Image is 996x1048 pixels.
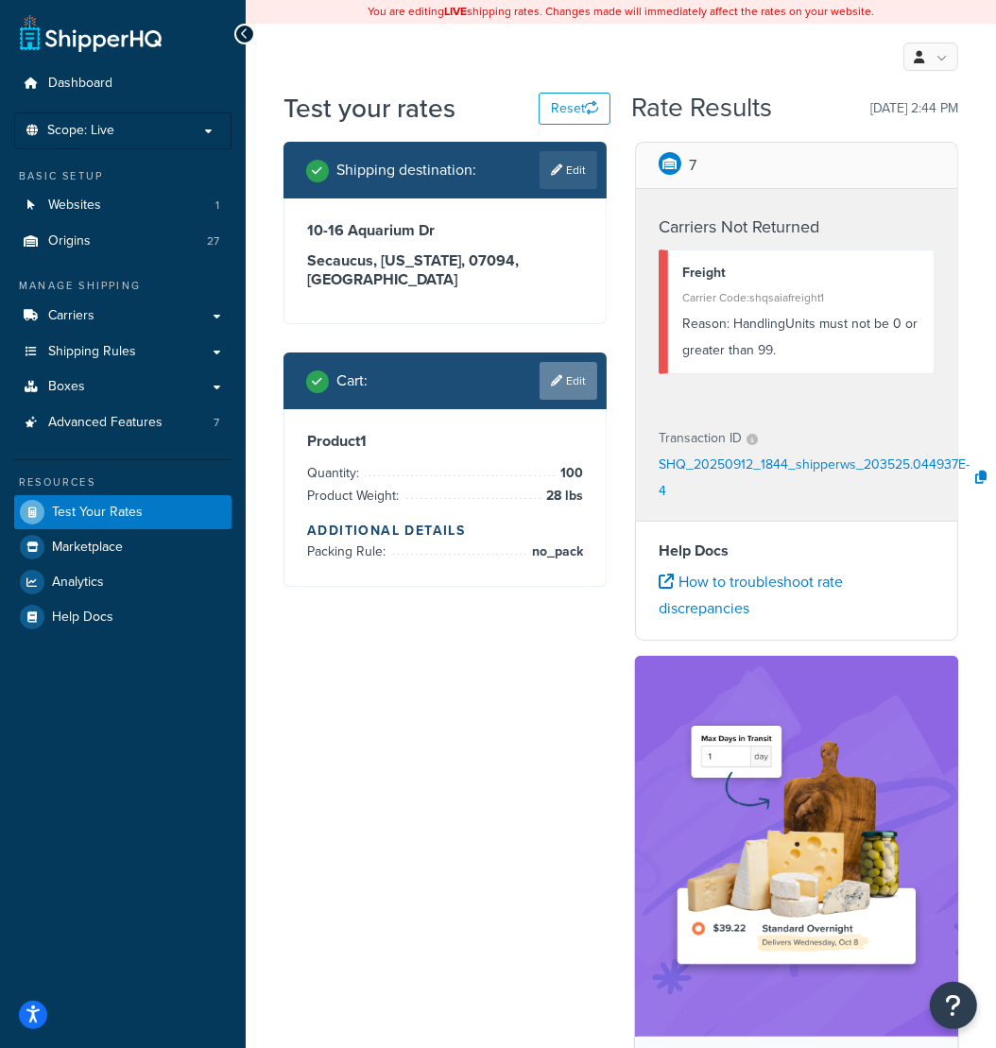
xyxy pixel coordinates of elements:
span: 28 lbs [541,485,583,507]
p: SHQ_20250912_1844_shipperws_203525.044937E-4 [659,452,970,505]
div: Carrier Code: shqsaiafreight1 [682,284,919,311]
button: Reset [539,93,610,125]
span: Help Docs [52,610,113,626]
div: Resources [14,474,232,490]
h3: Product 1 [307,432,583,451]
span: Shipping Rules [48,344,136,360]
a: Advanced Features7 [14,405,232,440]
a: Analytics [14,565,232,599]
a: Carriers [14,299,232,334]
a: Help Docs [14,600,232,634]
div: Freight [682,260,919,286]
h2: Shipping destination : [336,162,476,179]
a: How to troubleshoot rate discrepancies [659,571,843,619]
span: 7 [214,415,219,431]
span: 1 [215,198,219,214]
span: Quantity: [307,463,364,483]
h3: 10-16 Aquarium Dr [307,221,583,240]
a: Test Your Rates [14,495,232,529]
h3: Secaucus, [US_STATE], 07094 , [GEOGRAPHIC_DATA] [307,251,583,289]
span: Product Weight: [307,486,404,506]
button: Open Resource Center [930,982,977,1029]
div: Manage Shipping [14,278,232,294]
p: [DATE] 2:44 PM [870,95,958,122]
a: Shipping Rules [14,335,232,369]
span: Analytics [52,575,104,591]
div: HandlingUnits must not be 0 or greater than 99. [682,311,919,364]
h4: Additional Details [307,521,583,541]
p: Transaction ID [659,425,742,452]
a: Dashboard [14,66,232,101]
h1: Test your rates [283,90,455,127]
a: Marketplace [14,530,232,564]
span: Test Your Rates [52,505,143,521]
span: no_pack [527,541,583,563]
a: Edit [540,362,597,400]
span: Dashboard [48,76,112,92]
span: Marketplace [52,540,123,556]
span: 27 [207,233,219,249]
li: Origins [14,224,232,259]
span: Reason: [682,314,730,334]
h2: Cart : [336,372,368,389]
h4: Carriers Not Returned [659,215,935,240]
h2: Rate Results [631,94,772,123]
a: Edit [540,151,597,189]
a: Origins27 [14,224,232,259]
span: Boxes [48,379,85,395]
img: feature-image-ddt-36eae7f7280da8017bfb280eaccd9c446f90b1fe08728e4019434db127062ab4.png [663,684,930,1008]
span: Carriers [48,308,94,324]
span: Advanced Features [48,415,163,431]
a: Websites1 [14,188,232,223]
li: Advanced Features [14,405,232,440]
div: Basic Setup [14,168,232,184]
p: 7 [689,152,696,179]
b: LIVE [444,3,467,20]
li: Websites [14,188,232,223]
span: Packing Rule: [307,541,390,561]
a: Boxes [14,369,232,404]
span: Scope: Live [47,123,114,139]
span: Websites [48,198,101,214]
h4: Help Docs [659,540,935,562]
span: Origins [48,233,91,249]
span: 100 [556,462,583,485]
